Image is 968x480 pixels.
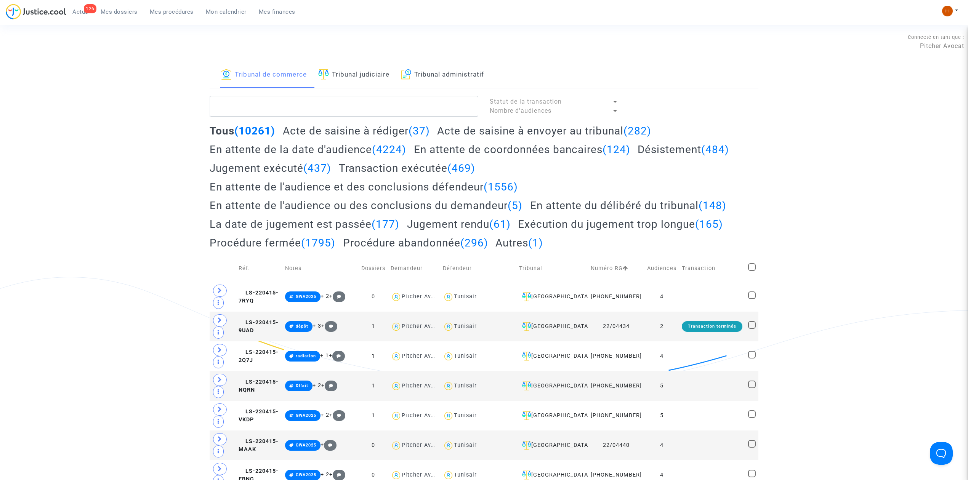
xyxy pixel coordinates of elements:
[6,4,66,19] img: jc-logo.svg
[321,412,329,418] span: + 2
[206,8,247,15] span: Mon calendrier
[519,411,585,420] div: [GEOGRAPHIC_DATA]
[95,6,144,18] a: Mes dossiers
[454,382,477,389] div: Tunisair
[372,143,406,156] span: (4224)
[588,430,644,460] td: 22/04440
[234,125,275,137] span: (10261)
[359,401,388,430] td: 1
[236,255,282,282] td: Réf.
[644,312,679,341] td: 2
[454,293,477,300] div: Tunisair
[329,352,345,359] span: +
[402,382,444,389] div: Pitcher Avocat
[484,181,518,193] span: (1556)
[359,341,388,371] td: 1
[519,381,585,390] div: [GEOGRAPHIC_DATA]
[210,143,406,156] h2: En attente de la date d'audience
[239,438,279,453] span: LS-220415-MAAK
[210,236,335,250] h2: Procédure fermée
[402,412,444,419] div: Pitcher Avocat
[930,442,953,465] iframe: Help Scout Beacon - Open
[210,180,518,194] h2: En attente de l'audience et des conclusions défendeur
[402,323,444,330] div: Pitcher Avocat
[528,237,543,249] span: (1)
[454,442,477,448] div: Tunisair
[519,292,585,301] div: [GEOGRAPHIC_DATA]
[522,441,531,450] img: icon-faciliter-sm.svg
[460,237,488,249] span: (296)
[321,442,337,448] span: +
[359,371,388,401] td: 1
[296,324,308,329] span: dépôt
[259,8,295,15] span: Mes finances
[638,143,729,156] h2: Désistement
[701,143,729,156] span: (484)
[603,143,630,156] span: (124)
[942,6,953,16] img: fc99b196863ffcca57bb8fe2645aafd9
[522,470,531,480] img: icon-faciliter-sm.svg
[402,353,444,359] div: Pitcher Avocat
[391,381,402,392] img: icon-user.svg
[489,218,511,230] span: (61)
[144,6,200,18] a: Mes procédures
[644,282,679,312] td: 4
[253,6,301,18] a: Mes finances
[454,323,477,330] div: Tunisair
[391,410,402,421] img: icon-user.svg
[437,124,651,138] h2: Acte de saisine à envoyer au tribunal
[303,162,331,174] span: (437)
[644,341,679,371] td: 4
[519,470,585,480] div: [GEOGRAPHIC_DATA]
[679,255,745,282] td: Transaction
[239,319,279,334] span: LS-220415-9UAD
[522,292,531,301] img: icon-faciliter-sm.svg
[359,255,388,282] td: Dossiers
[391,321,402,332] img: icon-user.svg
[516,255,588,282] td: Tribunal
[443,351,454,362] img: icon-user.svg
[519,441,585,450] div: [GEOGRAPHIC_DATA]
[588,371,644,401] td: [PHONE_NUMBER]
[296,413,316,418] span: GWA2025
[440,255,516,282] td: Défendeur
[588,282,644,312] td: [PHONE_NUMBER]
[296,472,316,477] span: GWA2025
[84,4,96,13] div: 126
[490,98,562,105] span: Statut de la transaction
[644,401,679,430] td: 5
[519,352,585,361] div: [GEOGRAPHIC_DATA]
[522,381,531,390] img: icon-faciliter-sm.svg
[409,125,430,137] span: (37)
[296,443,316,448] span: GWA2025
[644,255,679,282] td: Audiences
[588,401,644,430] td: [PHONE_NUMBER]
[321,293,329,299] span: + 2
[359,282,388,312] td: 0
[210,124,275,138] h2: Tous
[296,383,308,388] span: DIfait
[518,218,723,231] h2: Exécution du jugement trop longue
[443,291,454,302] img: icon-user.svg
[443,410,454,421] img: icon-user.svg
[296,354,316,358] span: radiation
[239,379,279,394] span: LS-220415-NQRN
[339,162,475,175] h2: Transaction exécutée
[301,237,335,249] span: (1795)
[490,107,551,114] span: Nombre d'audiences
[495,236,543,250] h2: Autres
[72,8,88,15] span: Actus
[908,34,964,40] span: Connecté en tant que :
[401,62,484,88] a: Tribunal administratif
[320,352,329,359] span: + 1
[443,321,454,332] img: icon-user.svg
[623,125,651,137] span: (282)
[522,411,531,420] img: icon-faciliter-sm.svg
[443,440,454,451] img: icon-user.svg
[321,382,338,389] span: +
[318,69,329,80] img: icon-faciliter-sm.svg
[530,199,726,212] h2: En attente du délibéré du tribunal
[682,321,742,332] div: Transaction terminée
[391,351,402,362] img: icon-user.svg
[283,124,430,138] h2: Acte de saisine à rédiger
